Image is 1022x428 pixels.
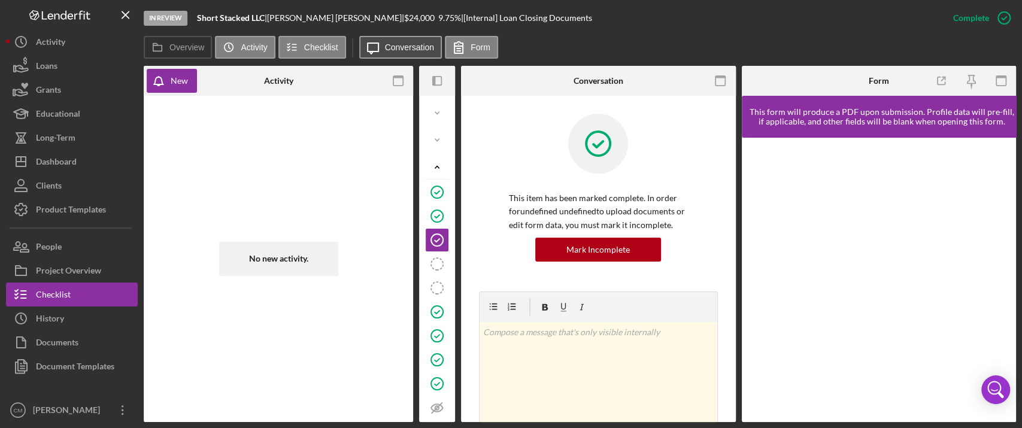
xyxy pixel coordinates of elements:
[981,375,1010,404] div: Open Intercom Messenger
[264,76,293,86] div: Activity
[36,259,101,286] div: Project Overview
[404,13,435,23] span: $24,000
[219,242,338,275] div: No new activity.
[471,43,490,52] label: Form
[36,306,64,333] div: History
[869,76,889,86] div: Form
[748,107,1017,126] div: This form will produce a PDF upon submission. Profile data will pre-fill, if applicable, and othe...
[566,238,630,262] div: Mark Incomplete
[461,13,592,23] div: | [Internal] Loan Closing Documents
[6,398,138,422] button: CM[PERSON_NAME]
[147,69,197,93] button: New
[36,354,114,381] div: Document Templates
[953,6,989,30] div: Complete
[574,76,623,86] div: Conversation
[144,36,212,59] button: Overview
[36,283,71,309] div: Checklist
[14,407,23,414] text: CM
[6,330,138,354] button: Documents
[438,13,461,23] div: 9.75 %
[36,330,78,357] div: Documents
[171,69,188,93] div: New
[304,43,338,52] label: Checklist
[278,36,346,59] button: Checklist
[169,43,204,52] label: Overview
[197,13,267,23] div: |
[6,306,138,330] button: History
[509,192,688,232] p: This item has been marked complete. In order for undefined undefined to upload documents or edit ...
[535,238,661,262] button: Mark Incomplete
[241,43,267,52] label: Activity
[30,398,108,425] div: [PERSON_NAME]
[941,6,1016,30] button: Complete
[385,43,435,52] label: Conversation
[36,235,62,262] div: People
[6,283,138,306] button: Checklist
[197,13,265,23] b: Short Stacked LLC
[267,13,404,23] div: [PERSON_NAME] [PERSON_NAME] |
[754,150,1006,410] iframe: Lenderfit form
[359,36,442,59] button: Conversation
[215,36,275,59] button: Activity
[6,259,138,283] button: Project Overview
[445,36,498,59] button: Form
[6,354,138,378] button: Document Templates
[144,11,187,26] div: In Review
